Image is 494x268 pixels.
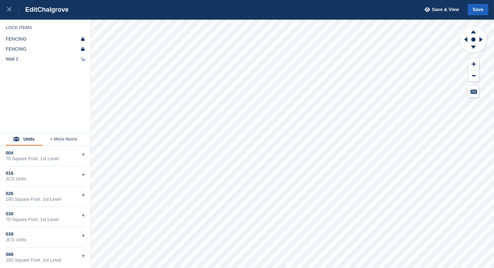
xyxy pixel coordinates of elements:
[468,70,479,82] button: Zoom Out
[42,133,85,146] button: + More Items
[82,252,85,260] div: +
[6,146,85,166] div: 00470 Square Foot. 1st Level+
[6,247,85,268] div: 068160 Square Foot. 1st Level+
[6,252,85,257] div: 068
[82,231,85,240] div: +
[6,196,85,202] div: 160 Square Foot. 1st Level
[6,133,42,146] button: Units
[6,36,27,42] div: FENCING
[19,5,69,14] div: Edit Chalgrove
[6,56,18,62] div: Wall 2
[6,186,85,207] div: 026160 Square Foot. 1st Level+
[6,25,85,31] div: Lock Items
[82,211,85,220] div: +
[468,4,488,16] button: Save
[6,217,85,222] div: 70 Square Foot. 1st Level
[468,58,479,70] button: Zoom In
[6,166,85,186] div: 016JCS Units+
[6,176,85,182] div: JCS Units
[82,150,85,159] div: +
[6,231,85,237] div: 039
[82,191,85,199] div: +
[6,257,85,263] div: 160 Square Foot. 1st Level
[6,46,27,52] div: FENCING
[6,227,85,247] div: 039JCS Units+
[468,86,479,98] button: Keyboard Shortcuts
[6,207,85,227] div: 03070 Square Foot. 1st Level+
[82,170,85,179] div: +
[6,170,85,176] div: 016
[6,156,85,162] div: 70 Square Foot. 1st Level
[421,4,459,16] button: Save & View
[6,150,85,156] div: 004
[6,211,85,217] div: 030
[6,237,85,243] div: JCS Units
[6,191,85,196] div: 026
[432,6,459,13] span: Save & View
